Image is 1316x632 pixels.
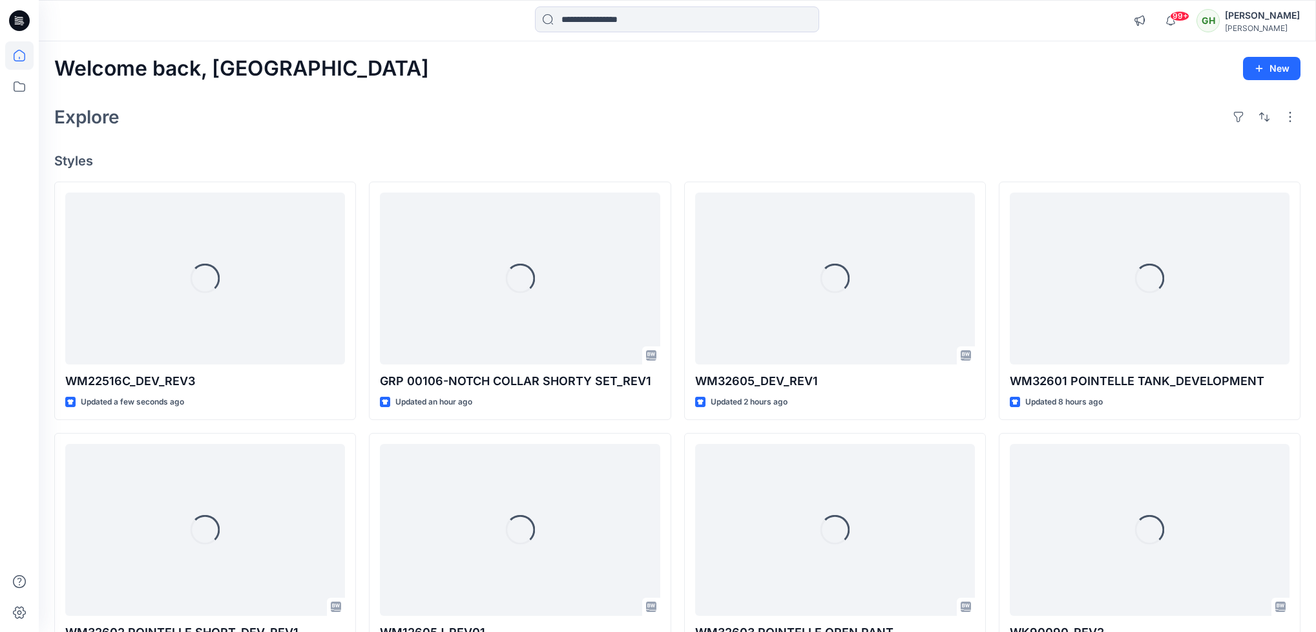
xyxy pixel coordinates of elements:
[695,372,975,390] p: WM32605_DEV_REV1
[711,395,788,409] p: Updated 2 hours ago
[54,153,1300,169] h4: Styles
[54,57,429,81] h2: Welcome back, [GEOGRAPHIC_DATA]
[380,372,660,390] p: GRP 00106-NOTCH COLLAR SHORTY SET_REV1
[1170,11,1189,21] span: 99+
[1196,9,1220,32] div: GH
[1225,8,1300,23] div: [PERSON_NAME]
[54,107,120,127] h2: Explore
[1243,57,1300,80] button: New
[81,395,184,409] p: Updated a few seconds ago
[1225,23,1300,33] div: [PERSON_NAME]
[1010,372,1290,390] p: WM32601 POINTELLE TANK_DEVELOPMENT
[395,395,472,409] p: Updated an hour ago
[1025,395,1103,409] p: Updated 8 hours ago
[65,372,345,390] p: WM22516C_DEV_REV3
